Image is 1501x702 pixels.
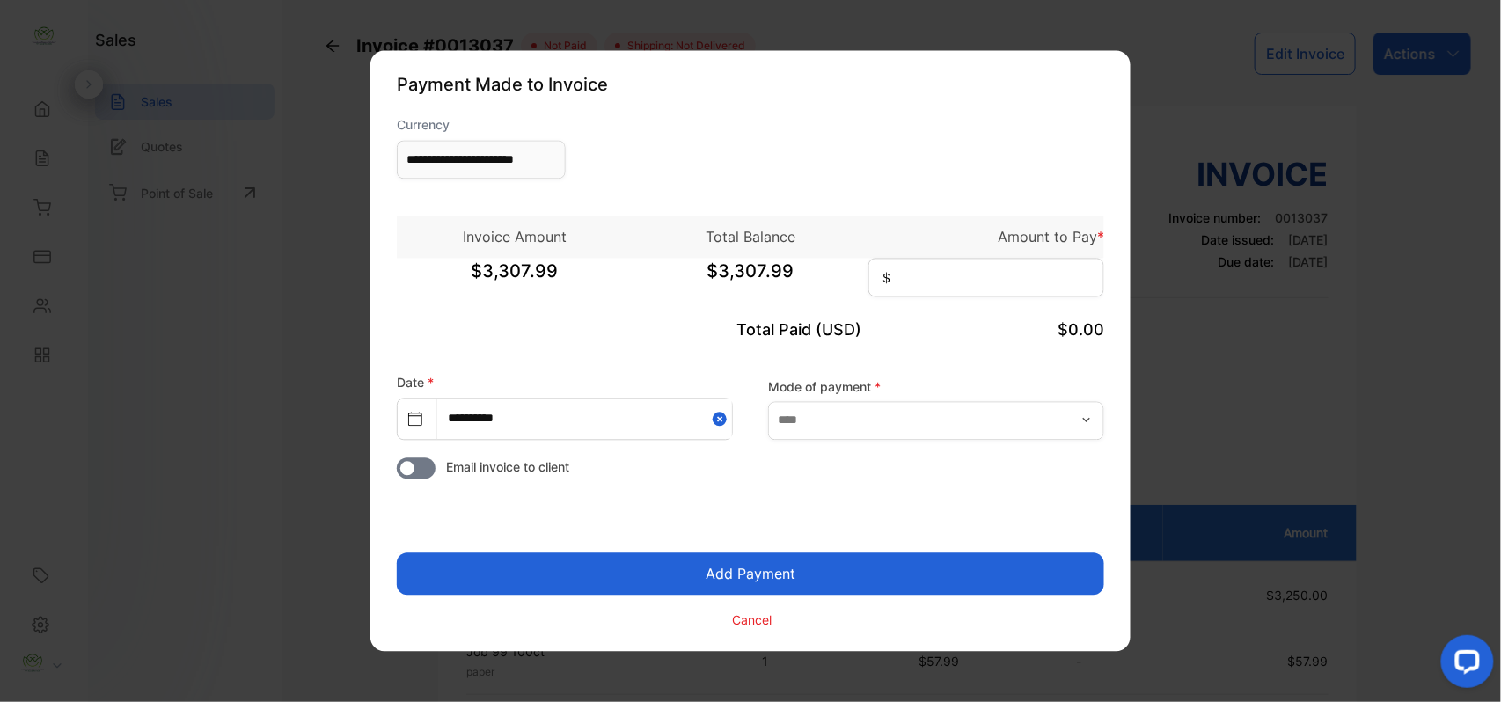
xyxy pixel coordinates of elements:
[633,259,868,303] span: $3,307.99
[397,259,633,303] span: $3,307.99
[733,611,772,629] p: Cancel
[397,72,1104,99] p: Payment Made to Invoice
[633,318,868,342] p: Total Paid (USD)
[446,458,569,477] span: Email invoice to client
[397,227,633,248] p: Invoice Amount
[397,116,566,135] label: Currency
[397,553,1104,596] button: Add Payment
[1058,321,1104,340] span: $0.00
[713,399,732,439] button: Close
[633,227,868,248] p: Total Balance
[868,227,1104,248] p: Amount to Pay
[397,376,434,391] label: Date
[768,377,1104,396] label: Mode of payment
[1427,628,1501,702] iframe: LiveChat chat widget
[882,269,890,288] span: $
